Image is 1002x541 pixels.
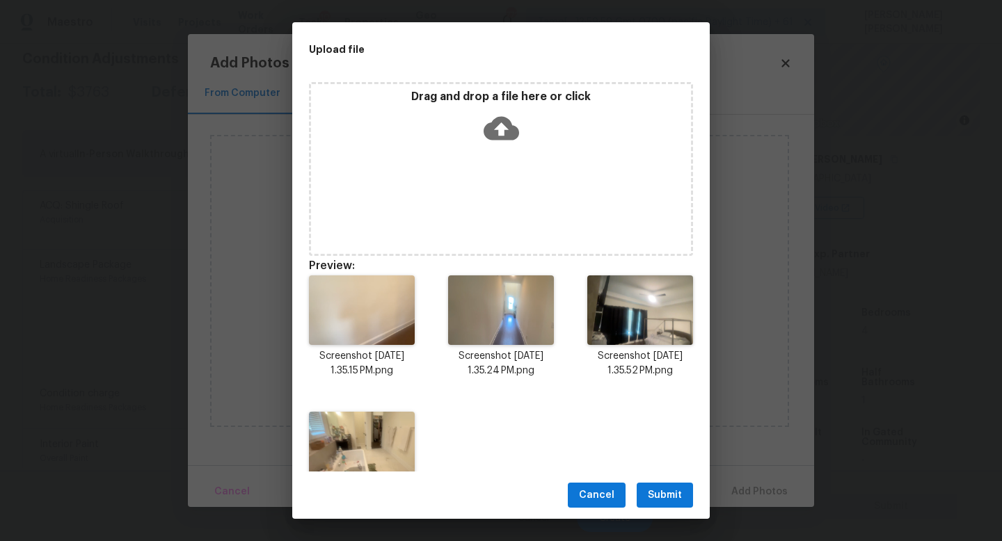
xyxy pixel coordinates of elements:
[309,275,415,345] img: wYgf8PRRLdUfO7PhUAAAAASUVORK5CYII=
[309,412,415,481] img: wdWhDpmy3sCMQAAAABJRU5ErkJggg==
[568,483,626,508] button: Cancel
[648,487,682,504] span: Submit
[309,349,415,378] p: Screenshot [DATE] 1.35.15 PM.png
[448,275,554,345] img: r5XG5m29N+V1P+cl7NgTkznWfHSca3YDNvnXyC3x04pFy+gAAAAAElFTkSuQmCC
[309,42,630,57] h2: Upload file
[579,487,614,504] span: Cancel
[448,349,554,378] p: Screenshot [DATE] 1.35.24 PM.png
[311,90,691,104] p: Drag and drop a file here or click
[637,483,693,508] button: Submit
[587,275,693,345] img: 6yV0TH7q+gAAAABJRU5ErkJggg==
[587,349,693,378] p: Screenshot [DATE] 1.35.52 PM.png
